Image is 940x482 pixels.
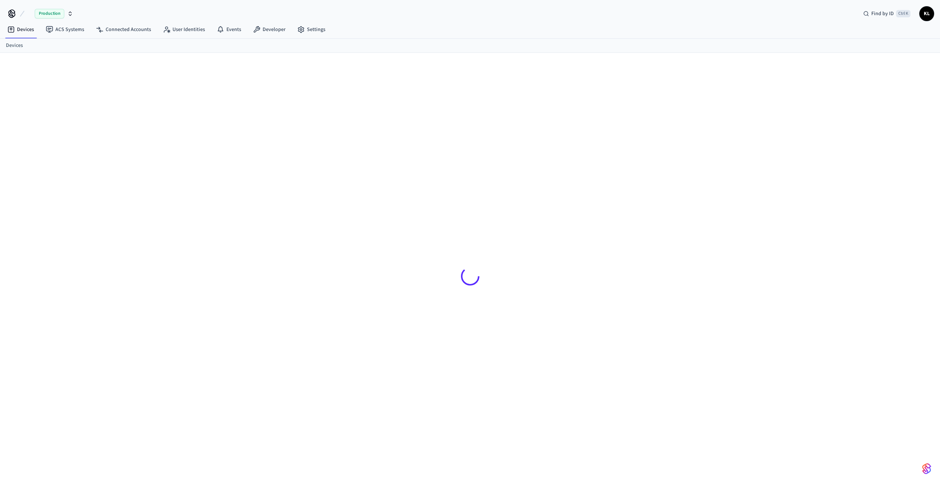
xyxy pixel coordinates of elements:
a: Connected Accounts [90,23,157,36]
span: Find by ID [871,10,894,17]
span: KL [920,7,933,20]
img: SeamLogoGradient.69752ec5.svg [922,463,931,475]
a: Devices [1,23,40,36]
a: ACS Systems [40,23,90,36]
button: KL [919,6,934,21]
span: Ctrl K [896,10,910,17]
a: Settings [291,23,331,36]
a: Developer [247,23,291,36]
a: Events [211,23,247,36]
div: Find by IDCtrl K [857,7,916,20]
span: Production [35,9,64,18]
a: User Identities [157,23,211,36]
a: Devices [6,42,23,49]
